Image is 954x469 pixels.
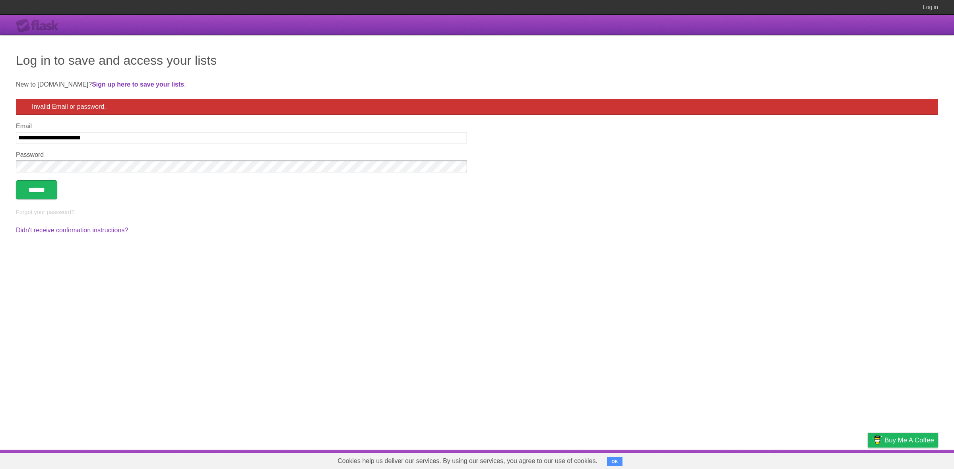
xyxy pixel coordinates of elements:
div: Flask [16,19,64,33]
a: Developers [788,452,820,467]
label: Email [16,123,467,130]
a: Didn't receive confirmation instructions? [16,227,128,234]
button: OK [607,457,622,466]
div: Invalid Email or password. [16,99,938,115]
a: Forgot your password? [16,209,74,215]
img: Buy me a coffee [872,433,882,447]
label: Password [16,151,467,158]
a: About [762,452,779,467]
a: Suggest a feature [888,452,938,467]
h1: Log in to save and access your lists [16,51,938,70]
span: Cookies help us deliver our services. By using our services, you agree to our use of cookies. [330,453,605,469]
a: Terms [830,452,848,467]
a: Buy me a coffee [868,433,938,448]
a: Privacy [857,452,878,467]
span: Buy me a coffee [884,433,934,447]
p: New to [DOMAIN_NAME]? . [16,80,938,89]
a: Sign up here to save your lists [92,81,184,88]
